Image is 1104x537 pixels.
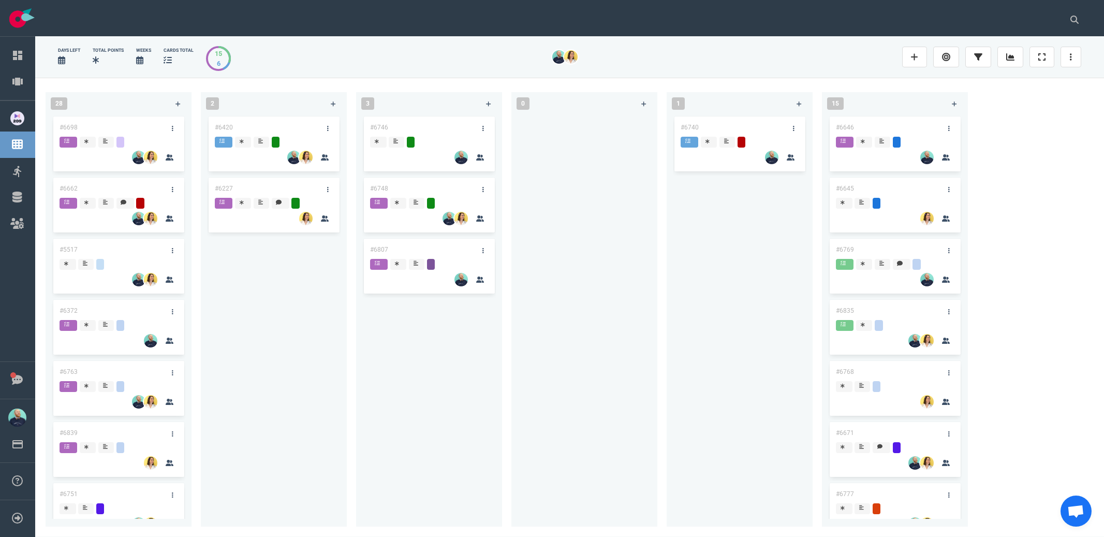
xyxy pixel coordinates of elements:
[454,273,468,286] img: 26
[60,368,78,375] a: #6763
[920,273,934,286] img: 26
[93,47,124,54] div: Total Points
[552,50,566,64] img: 26
[164,47,194,54] div: cards total
[144,212,157,225] img: 26
[58,47,80,54] div: days left
[517,97,529,110] span: 0
[454,151,468,164] img: 26
[836,246,854,253] a: #6769
[836,368,854,375] a: #6768
[920,456,934,470] img: 26
[60,490,78,498] a: #6751
[920,212,934,225] img: 26
[144,273,157,286] img: 26
[132,212,145,225] img: 26
[443,212,456,225] img: 26
[206,97,219,110] span: 2
[60,246,78,253] a: #5517
[765,151,778,164] img: 26
[908,456,922,470] img: 26
[132,151,145,164] img: 26
[299,151,313,164] img: 26
[836,429,854,437] a: #6671
[920,395,934,409] img: 26
[836,307,854,314] a: #6835
[370,185,388,192] a: #6748
[370,124,388,131] a: #6746
[836,124,854,131] a: #6646
[60,124,78,131] a: #6698
[144,334,157,347] img: 26
[132,517,145,531] img: 26
[454,212,468,225] img: 26
[299,212,313,225] img: 26
[287,151,301,164] img: 26
[132,395,145,409] img: 26
[920,151,934,164] img: 26
[60,429,78,437] a: #6839
[132,273,145,286] img: 26
[1061,496,1092,527] a: Ouvrir le chat
[60,185,78,192] a: #6662
[836,490,854,498] a: #6777
[920,334,934,347] img: 26
[681,124,699,131] a: #6740
[827,97,844,110] span: 15
[370,246,388,253] a: #6807
[908,334,922,347] img: 26
[215,49,222,59] div: 15
[908,517,922,531] img: 26
[215,59,222,68] div: 6
[144,456,157,470] img: 26
[144,151,157,164] img: 26
[836,185,854,192] a: #6645
[215,124,233,131] a: #6420
[920,517,934,531] img: 26
[51,97,67,110] span: 28
[136,47,151,54] div: Weeks
[215,185,233,192] a: #6227
[144,395,157,409] img: 26
[564,50,578,64] img: 26
[60,307,78,314] a: #6372
[361,97,374,110] span: 3
[144,517,157,531] img: 26
[672,97,685,110] span: 1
